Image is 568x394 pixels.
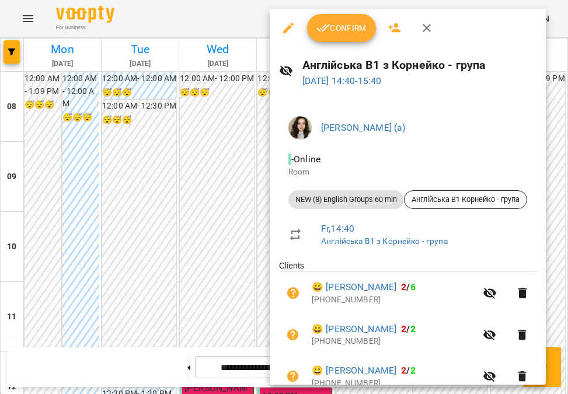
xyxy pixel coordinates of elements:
button: Unpaid. Bill the attendance? [279,321,307,349]
a: 😀 [PERSON_NAME] [312,364,396,378]
div: Англійська В1 Корнейко - група [404,190,527,209]
p: [PHONE_NUMBER] [312,336,476,347]
span: Англійська В1 Корнейко - група [405,194,527,205]
a: Fr , 14:40 [321,223,354,234]
p: Room [288,166,527,178]
button: Unpaid. Bill the attendance? [279,279,307,307]
p: [PHONE_NUMBER] [312,378,476,389]
span: 2 [410,323,416,334]
span: - Online [288,154,323,165]
span: 2 [401,323,406,334]
span: 6 [410,281,416,292]
button: Confirm [307,14,376,42]
a: [DATE] 14:40-15:40 [302,75,382,86]
a: 😀 [PERSON_NAME] [312,322,396,336]
span: Confirm [316,21,367,35]
a: Англійська В1 з Корнейко - група [321,236,448,246]
b: / [401,281,415,292]
span: 2 [401,365,406,376]
p: [PHONE_NUMBER] [312,294,476,306]
h6: Англійська В1 з Корнейко - група [302,56,536,74]
img: ebd0ea8fb81319dcbaacf11cd4698c16.JPG [288,116,312,140]
b: / [401,323,415,334]
button: Unpaid. Bill the attendance? [279,362,307,390]
b: / [401,365,415,376]
a: 😀 [PERSON_NAME] [312,280,396,294]
span: 2 [410,365,416,376]
span: 2 [401,281,406,292]
span: NEW (8) English Groups 60 min [288,194,404,205]
a: [PERSON_NAME] (а) [321,122,406,133]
